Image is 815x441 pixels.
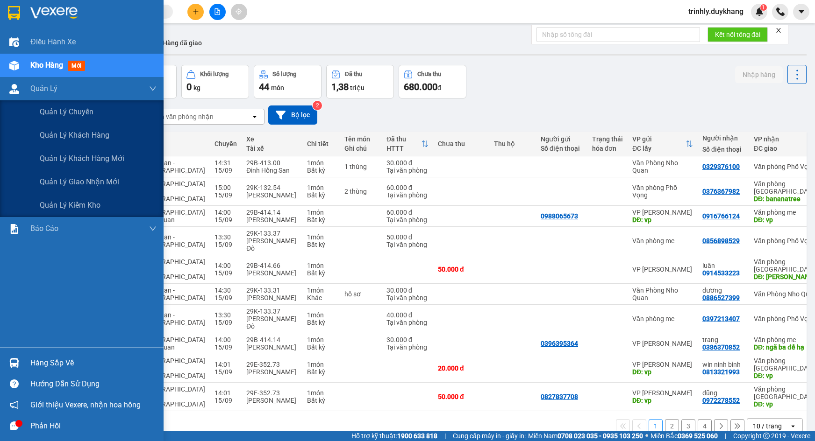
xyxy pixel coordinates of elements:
div: DĐ: vp [632,397,693,404]
div: Bất kỳ [307,343,335,351]
div: 30.000 đ [386,159,429,167]
div: 0329376100 [702,163,740,170]
div: 1 món [307,287,335,294]
div: Bất kỳ [307,216,335,224]
div: Tại văn phòng [386,216,429,224]
div: Bất kỳ [307,269,335,277]
div: 0914533223 [702,269,740,277]
div: dũng [702,389,744,397]
div: 1 món [307,233,335,241]
span: [GEOGRAPHIC_DATA] - [GEOGRAPHIC_DATA] [142,357,205,379]
div: hóa đơn [592,145,623,152]
span: món [271,84,284,91]
div: 1 món [307,336,335,343]
img: warehouse-icon [9,61,19,70]
div: 29K-132.54 [246,184,298,191]
span: Nho Quan - [GEOGRAPHIC_DATA] [142,287,205,301]
button: 3 [681,419,695,433]
div: Khối lượng [200,71,229,77]
div: Bất kỳ [307,167,335,174]
div: Tại văn phòng [386,241,429,248]
div: 1 món [307,159,335,167]
div: Bất kỳ [307,319,335,326]
div: Người gửi [541,135,583,143]
span: kg [193,84,200,91]
div: DĐ: vp [632,216,693,224]
div: 10 / trang [753,421,782,431]
div: Bất kỳ [307,397,335,404]
svg: open [251,113,258,120]
div: 20.000 đ [438,364,485,372]
div: Văn phòng me [632,237,693,245]
div: 50.000 đ [386,233,429,241]
div: Số điện thoại [702,146,744,153]
div: Bất kỳ [307,191,335,199]
div: Chưa thu [417,71,441,77]
div: 29E-352.73 [246,361,298,368]
th: Toggle SortBy [628,132,698,156]
span: [GEOGRAPHIC_DATA] - [GEOGRAPHIC_DATA] [142,258,205,280]
div: Đã thu [345,71,362,77]
span: Miền Bắc [651,431,718,441]
div: [PERSON_NAME] [246,397,298,404]
span: Báo cáo [30,223,58,234]
div: 29B-413.00 [246,159,298,167]
button: plus [187,4,204,20]
span: | [725,431,726,441]
div: 0886527399 [702,294,740,301]
div: HTTT [386,145,421,152]
div: 0856898529 [702,237,740,245]
div: 50.000 đ [438,266,485,273]
span: triệu [350,84,365,91]
span: Kho hàng [30,61,63,70]
span: [GEOGRAPHIC_DATA] - Nho Quan [142,209,205,224]
div: Văn phòng Phố Vọng [632,184,693,199]
div: ĐC lấy [632,145,686,152]
div: Ghi chú [344,145,377,152]
div: 14:01 [214,361,237,368]
div: 40.000 đ [386,311,429,319]
img: logo-vxr [8,6,20,20]
div: win ninh bình [702,361,744,368]
div: 1 thùng [344,163,377,170]
span: Miền Nam [528,431,643,441]
span: ⚪️ [645,434,648,438]
div: 29B-414.14 [246,209,298,216]
div: 2 thùng [344,188,377,195]
button: 4 [698,419,712,433]
span: caret-down [797,7,806,16]
div: hồ sơ [344,290,377,298]
span: copyright [763,433,770,439]
span: Nho Quan - [GEOGRAPHIC_DATA] [142,159,205,174]
span: Quản lý khách hàng [40,129,109,141]
div: 30.000 đ [386,336,429,343]
div: dương [702,287,744,294]
div: 0813321993 [702,368,740,376]
div: Chuyến [214,140,237,147]
strong: 0708 023 035 - 0935 103 250 [558,432,643,440]
div: 29E-352.73 [246,389,298,397]
svg: open [789,422,797,430]
div: 13:30 [214,311,237,319]
div: 15/09 [214,167,237,174]
div: 15/09 [214,368,237,376]
div: 1 món [307,262,335,269]
span: [GEOGRAPHIC_DATA] - Nho Quan [142,336,205,351]
div: Bất kỳ [307,241,335,248]
div: 15/09 [214,397,237,404]
span: Giới thiệu Vexere, nhận hoa hồng [30,399,141,411]
div: 30.000 đ [386,287,429,294]
div: VP nhận [754,135,809,143]
div: Tại văn phòng [386,167,429,174]
button: Khối lượng0kg [181,65,249,98]
span: 44 [259,81,269,92]
img: warehouse-icon [9,358,19,368]
div: 29B-414.66 [246,262,298,269]
div: 1 món [307,184,335,191]
div: 15/09 [214,343,237,351]
div: Văn Phòng Nho Quan [632,287,693,301]
div: VP [PERSON_NAME] [632,389,693,397]
img: icon-new-feature [755,7,764,16]
div: 29K-133.37 [246,308,298,315]
div: 14:00 [214,336,237,343]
